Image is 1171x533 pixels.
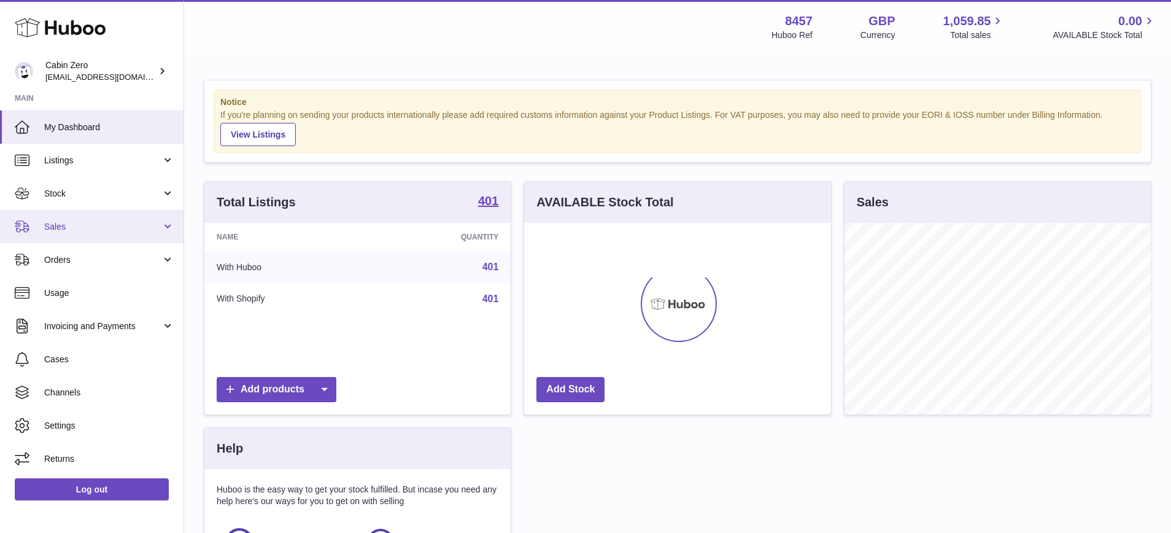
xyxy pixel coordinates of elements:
th: Quantity [369,223,511,251]
span: 1,059.85 [943,13,991,29]
strong: Notice [220,96,1135,108]
span: Cases [44,354,174,365]
span: My Dashboard [44,122,174,133]
td: With Huboo [204,251,369,283]
span: Total sales [950,29,1005,41]
span: Stock [44,188,161,200]
span: Usage [44,287,174,299]
a: 401 [478,195,498,209]
th: Name [204,223,369,251]
td: With Shopify [204,283,369,315]
a: 401 [482,262,499,272]
h3: Sales [857,194,889,211]
a: Add products [217,377,336,402]
strong: 8457 [785,13,813,29]
a: 0.00 AVAILABLE Stock Total [1053,13,1156,41]
span: Settings [44,420,174,432]
a: View Listings [220,123,296,146]
strong: GBP [868,13,895,29]
div: Currency [860,29,895,41]
a: 1,059.85 Total sales [943,13,1005,41]
img: huboo@cabinzero.com [15,62,33,80]
span: Orders [44,254,161,266]
span: Listings [44,155,161,166]
h3: Total Listings [217,194,296,211]
div: If you're planning on sending your products internationally please add required customs informati... [220,109,1135,146]
div: Cabin Zero [45,60,156,83]
a: Log out [15,478,169,500]
span: Sales [44,221,161,233]
span: 0.00 [1118,13,1142,29]
span: Invoicing and Payments [44,321,161,332]
h3: Help [217,440,243,457]
p: Huboo is the easy way to get your stock fulfilled. But incase you need any help here's our ways f... [217,484,498,507]
span: Channels [44,387,174,399]
a: Add Stock [536,377,605,402]
a: 401 [482,294,499,304]
h3: AVAILABLE Stock Total [536,194,673,211]
strong: 401 [478,195,498,207]
span: [EMAIL_ADDRESS][DOMAIN_NAME] [45,72,180,82]
span: AVAILABLE Stock Total [1053,29,1156,41]
span: Returns [44,453,174,465]
div: Huboo Ref [771,29,813,41]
